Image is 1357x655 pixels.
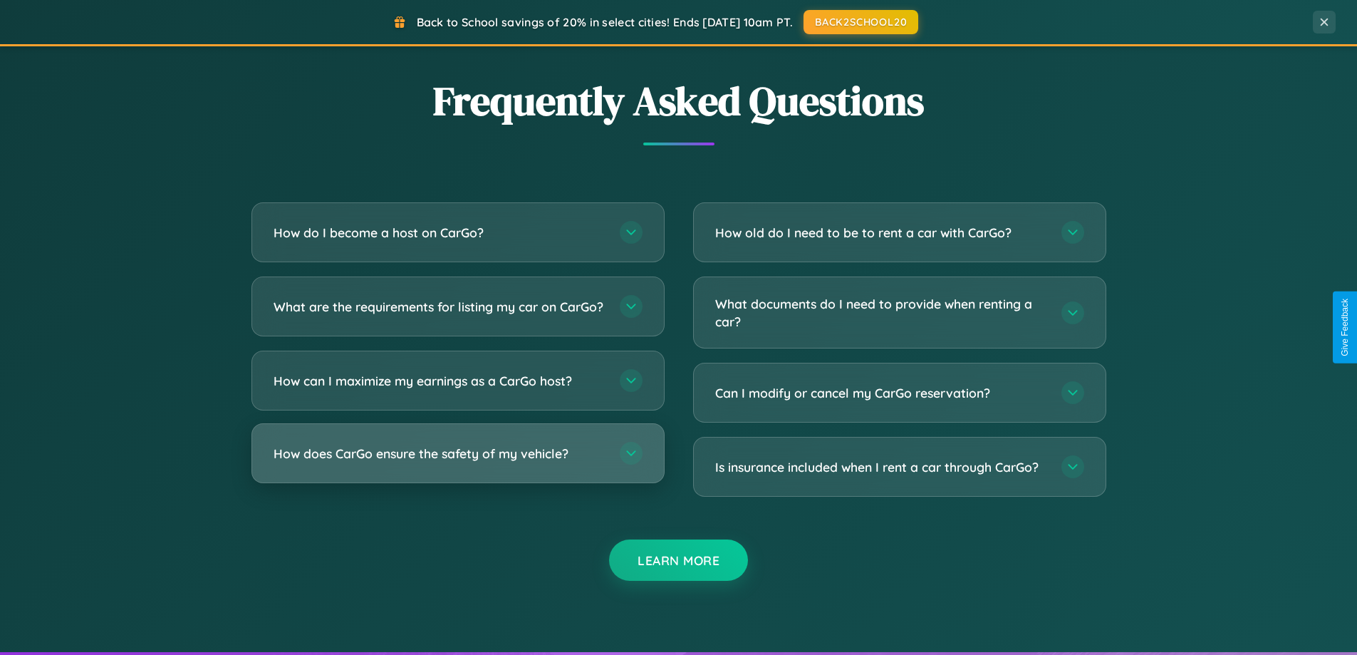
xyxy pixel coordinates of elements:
[251,73,1106,128] h2: Frequently Asked Questions
[274,298,605,316] h3: What are the requirements for listing my car on CarGo?
[609,540,748,581] button: Learn More
[804,10,918,34] button: BACK2SCHOOL20
[417,15,793,29] span: Back to School savings of 20% in select cities! Ends [DATE] 10am PT.
[715,224,1047,242] h3: How old do I need to be to rent a car with CarGo?
[715,384,1047,402] h3: Can I modify or cancel my CarGo reservation?
[274,445,605,463] h3: How does CarGo ensure the safety of my vehicle?
[715,295,1047,330] h3: What documents do I need to provide when renting a car?
[274,372,605,390] h3: How can I maximize my earnings as a CarGo host?
[1340,299,1350,356] div: Give Feedback
[715,458,1047,476] h3: Is insurance included when I rent a car through CarGo?
[274,224,605,242] h3: How do I become a host on CarGo?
